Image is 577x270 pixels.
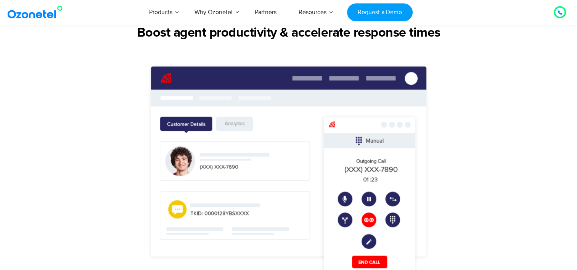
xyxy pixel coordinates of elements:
a: Request a Demo [347,3,412,21]
h2: Boost agent productivity & accelerate response times [22,26,556,41]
